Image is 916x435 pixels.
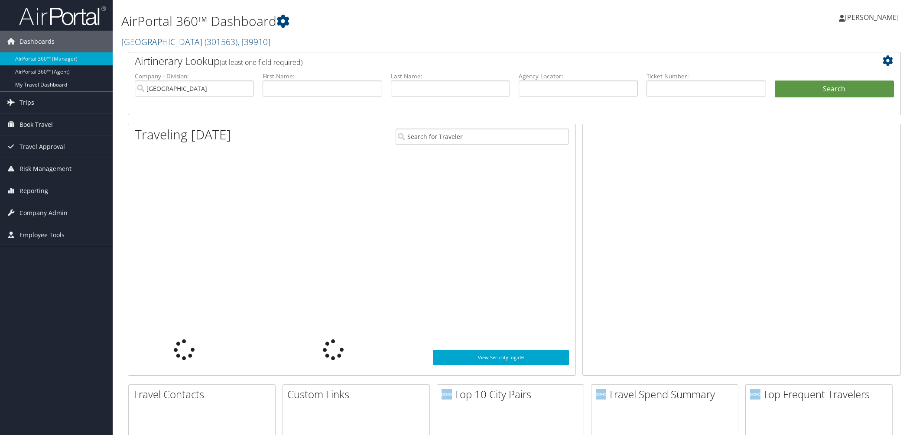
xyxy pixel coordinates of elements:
[19,6,106,26] img: airportal-logo.png
[750,387,892,402] h2: Top Frequent Travelers
[646,72,766,81] label: Ticket Number:
[135,54,830,68] h2: Airtinerary Lookup
[121,36,270,48] a: [GEOGRAPHIC_DATA]
[391,72,510,81] label: Last Name:
[205,36,237,48] span: ( 301563 )
[237,36,270,48] span: , [ 39910 ]
[135,72,254,81] label: Company - Division:
[19,136,65,158] span: Travel Approval
[839,4,907,30] a: [PERSON_NAME]
[19,202,68,224] span: Company Admin
[263,72,382,81] label: First Name:
[19,92,34,113] span: Trips
[19,114,53,135] span: Book Travel
[845,13,899,22] span: [PERSON_NAME]
[19,180,48,202] span: Reporting
[135,126,231,144] h1: Traveling [DATE]
[133,387,275,402] h2: Travel Contacts
[750,389,760,400] img: domo-logo.png
[220,58,302,67] span: (at least one field required)
[19,31,55,52] span: Dashboards
[519,72,638,81] label: Agency Locator:
[442,387,584,402] h2: Top 10 City Pairs
[396,129,569,145] input: Search for Traveler
[19,158,71,180] span: Risk Management
[121,12,645,30] h1: AirPortal 360™ Dashboard
[287,387,429,402] h2: Custom Links
[19,224,65,246] span: Employee Tools
[433,350,569,365] a: View SecurityLogic®
[442,389,452,400] img: domo-logo.png
[775,81,894,98] button: Search
[596,389,606,400] img: domo-logo.png
[596,387,738,402] h2: Travel Spend Summary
